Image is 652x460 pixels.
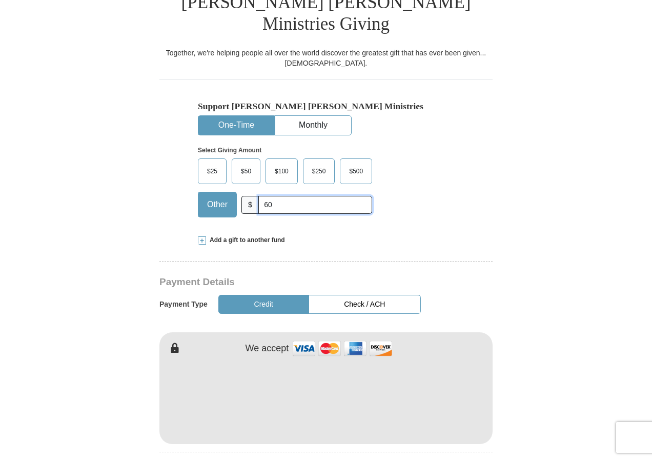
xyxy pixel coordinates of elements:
h4: We accept [246,343,289,354]
input: Other Amount [258,196,372,214]
span: $ [241,196,259,214]
button: Check / ACH [309,295,421,314]
span: $25 [202,164,222,179]
span: $500 [344,164,368,179]
span: $100 [270,164,294,179]
span: $50 [236,164,256,179]
h5: Payment Type [159,300,208,309]
button: One-Time [198,116,274,135]
h3: Payment Details [159,276,421,288]
img: credit cards accepted [291,337,394,359]
span: Add a gift to another fund [206,236,285,245]
span: $250 [307,164,331,179]
span: Other [202,197,233,212]
div: Together, we're helping people all over the world discover the greatest gift that has ever been g... [159,48,493,68]
button: Monthly [275,116,351,135]
strong: Select Giving Amount [198,147,261,154]
button: Credit [218,295,309,314]
h5: Support [PERSON_NAME] [PERSON_NAME] Ministries [198,101,454,112]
